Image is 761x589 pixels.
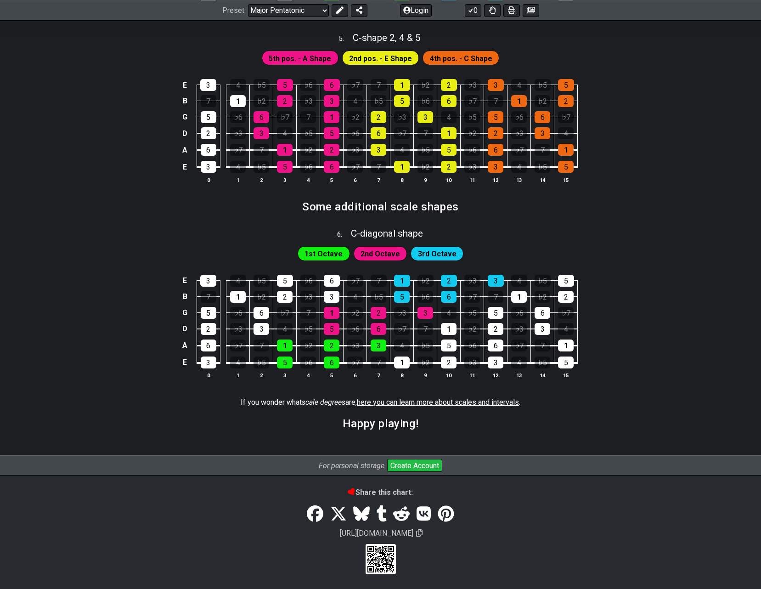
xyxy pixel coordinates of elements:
[441,111,457,123] div: 4
[197,175,220,185] th: 0
[347,144,363,156] div: ♭3
[441,144,457,156] div: 5
[507,175,531,185] th: 13
[373,501,390,527] a: Tumblr
[558,291,574,303] div: 2
[417,357,433,368] div: ♭2
[300,161,316,173] div: ♭6
[371,79,387,91] div: 7
[464,79,480,91] div: ♭3
[201,144,216,156] div: 6
[488,111,503,123] div: 5
[464,111,480,123] div: ♭5
[300,275,316,287] div: ♭6
[349,52,412,65] span: First enable full edit mode to edit
[558,307,574,319] div: ♭7
[394,357,410,368] div: 1
[277,357,293,368] div: 5
[254,340,269,351] div: 7
[302,398,345,407] em: scale degrees
[241,397,520,408] p: If you wonder what are, .
[558,127,574,139] div: 4
[511,95,527,107] div: 1
[254,275,270,287] div: ♭5
[461,175,484,185] th: 11
[250,175,273,185] th: 2
[400,4,432,17] button: Login
[277,111,293,123] div: ♭7
[417,275,434,287] div: ♭2
[535,111,550,123] div: 6
[367,175,390,185] th: 7
[394,323,410,335] div: ♭7
[503,4,520,17] button: Print
[180,289,191,305] td: B
[277,275,293,287] div: 5
[558,161,574,173] div: 5
[347,161,363,173] div: ♭7
[277,95,293,107] div: 2
[511,161,527,173] div: 4
[338,527,415,539] span: [URL][DOMAIN_NAME]
[269,52,331,65] span: First enable full edit mode to edit
[254,323,269,335] div: 3
[277,340,293,351] div: 1
[277,144,293,156] div: 1
[535,307,550,319] div: 6
[441,357,457,368] div: 2
[511,79,527,91] div: 4
[465,4,481,17] button: 0
[417,144,433,156] div: ♭5
[347,95,363,107] div: 4
[180,93,191,109] td: B
[437,371,461,380] th: 10
[511,357,527,368] div: 4
[347,79,363,91] div: ♭7
[180,125,191,142] td: D
[254,95,269,107] div: ♭2
[464,307,480,319] div: ♭5
[230,127,246,139] div: ♭3
[418,247,457,261] span: First enable full edit mode to edit
[394,275,410,287] div: 1
[347,111,363,123] div: ♭2
[488,275,504,287] div: 3
[464,340,480,351] div: ♭6
[300,111,316,123] div: 7
[417,291,433,303] div: ♭6
[200,275,216,287] div: 3
[226,371,250,380] th: 1
[394,111,410,123] div: ♭3
[277,127,293,139] div: 4
[394,161,410,173] div: 1
[180,305,191,321] td: G
[254,127,269,139] div: 3
[535,127,550,139] div: 3
[417,307,433,319] div: 3
[464,144,480,156] div: ♭6
[304,247,343,261] span: First enable full edit mode to edit
[347,127,363,139] div: ♭6
[230,323,246,335] div: ♭3
[180,337,191,354] td: A
[394,340,410,351] div: 4
[535,291,550,303] div: ♭2
[371,144,386,156] div: 3
[302,202,459,212] h2: Some additional scale shapes
[324,357,339,368] div: 6
[324,95,339,107] div: 3
[437,175,461,185] th: 10
[484,371,507,380] th: 12
[554,175,578,185] th: 15
[371,357,386,368] div: 7
[531,371,554,380] th: 14
[230,161,246,173] div: 4
[320,371,344,380] th: 5
[371,275,387,287] div: 7
[324,144,339,156] div: 2
[300,79,316,91] div: ♭6
[371,340,386,351] div: 3
[488,79,504,91] div: 3
[414,175,437,185] th: 9
[366,544,396,574] div: Scan to view on your cellphone.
